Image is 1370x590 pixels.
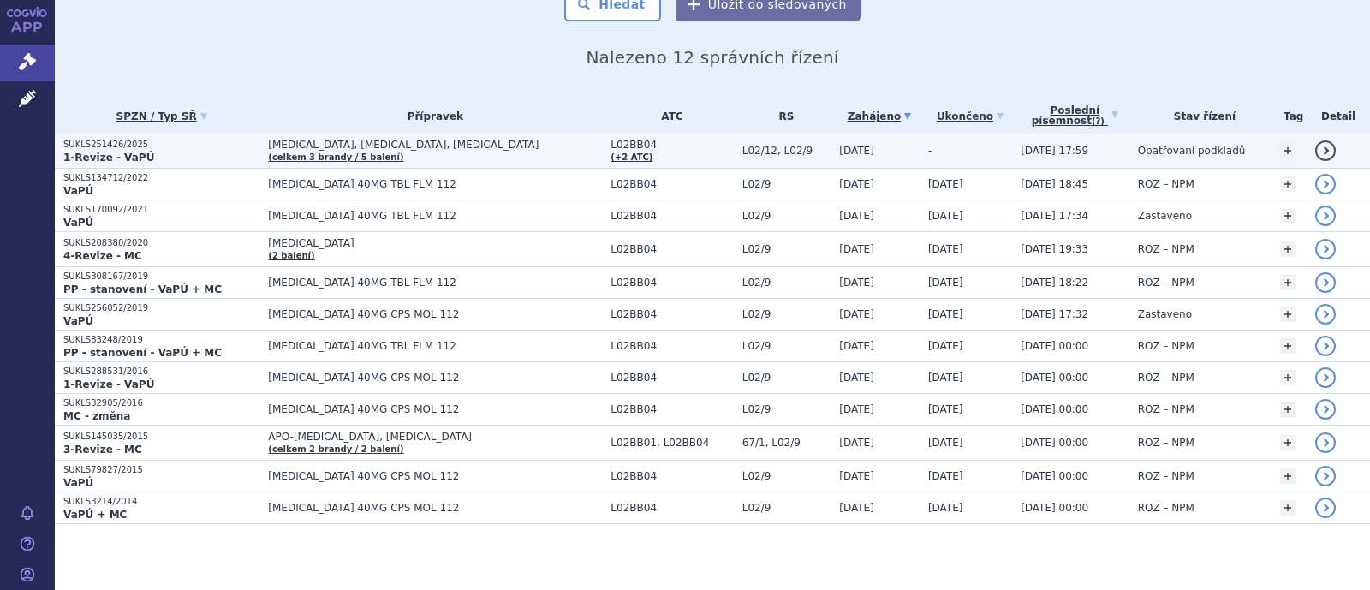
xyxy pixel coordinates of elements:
p: SUKLS145035/2015 [63,431,259,443]
a: detail [1315,304,1336,325]
span: [DATE] [839,277,874,289]
span: [DATE] 00:00 [1021,340,1088,352]
span: [DATE] [839,502,874,514]
span: [DATE] 00:00 [1021,470,1088,482]
span: [DATE] [928,502,963,514]
a: detail [1315,336,1336,356]
a: detail [1315,140,1336,161]
strong: VaPÚ + MC [63,509,127,521]
span: APO-[MEDICAL_DATA], [MEDICAL_DATA] [268,431,602,443]
span: [DATE] [839,340,874,352]
span: L02BB04 [611,178,733,190]
span: L02BB01, L02BB04 [611,437,733,449]
strong: 1-Revize - VaPÚ [63,378,154,390]
span: [DATE] 00:00 [1021,437,1088,449]
a: SPZN / Typ SŘ [63,104,259,128]
span: L02/9 [742,403,831,415]
span: [DATE] [839,145,874,157]
span: [DATE] [928,372,963,384]
span: [MEDICAL_DATA] 40MG CPS MOL 112 [268,308,602,320]
span: [DATE] [928,437,963,449]
span: L02/9 [742,243,831,255]
span: [MEDICAL_DATA] 40MG TBL FLM 112 [268,210,602,222]
span: [DATE] 17:34 [1021,210,1088,222]
strong: MC - změna [63,410,130,422]
a: Poslednípísemnost(?) [1021,98,1129,134]
span: L02BB04 [611,372,733,384]
span: Nalezeno 12 správních řízení [586,47,838,68]
strong: VaPÚ [63,477,93,489]
span: [DATE] 00:00 [1021,403,1088,415]
a: + [1280,500,1296,516]
span: [MEDICAL_DATA] 40MG CPS MOL 112 [268,502,602,514]
span: [MEDICAL_DATA] 40MG CPS MOL 112 [268,470,602,482]
span: [DATE] 17:32 [1021,308,1088,320]
span: L02BB04 [611,210,733,222]
th: Stav řízení [1129,98,1272,134]
th: Tag [1272,98,1307,134]
p: SUKLS251426/2025 [63,139,259,151]
span: L02BB04 [611,243,733,255]
span: [DATE] [928,178,963,190]
a: + [1280,143,1296,158]
span: [DATE] [928,403,963,415]
th: ATC [602,98,733,134]
span: ROZ – NPM [1138,277,1194,289]
span: [DATE] 17:59 [1021,145,1088,157]
span: ROZ – NPM [1138,470,1194,482]
span: L02/9 [742,308,831,320]
span: L02/12, L02/9 [742,145,831,157]
a: + [1280,208,1296,223]
a: Zahájeno [839,104,920,128]
a: + [1280,338,1296,354]
span: L02/9 [742,210,831,222]
span: [MEDICAL_DATA] 40MG TBL FLM 112 [268,277,602,289]
a: (+2 ATC) [611,152,652,162]
span: L02/9 [742,470,831,482]
span: [DATE] [928,308,963,320]
span: [DATE] [839,372,874,384]
a: detail [1315,399,1336,420]
span: ROZ – NPM [1138,340,1194,352]
span: [DATE] [839,470,874,482]
strong: PP - stanovení - VaPÚ + MC [63,283,222,295]
a: detail [1315,432,1336,453]
span: [DATE] 00:00 [1021,502,1088,514]
span: L02BB04 [611,403,733,415]
span: [DATE] [839,403,874,415]
span: - [928,145,932,157]
span: [DATE] 19:33 [1021,243,1088,255]
span: ROZ – NPM [1138,437,1194,449]
span: [DATE] [928,470,963,482]
a: + [1280,307,1296,322]
span: ROZ – NPM [1138,403,1194,415]
span: [DATE] [928,243,963,255]
p: SUKLS208380/2020 [63,237,259,249]
span: Zastaveno [1138,210,1192,222]
span: L02BB04 [611,340,733,352]
strong: 1-Revize - VaPÚ [63,152,154,164]
span: [DATE] 00:00 [1021,372,1088,384]
span: ROZ – NPM [1138,502,1194,514]
p: SUKLS170092/2021 [63,204,259,216]
span: [MEDICAL_DATA] [268,237,602,249]
p: SUKLS79827/2015 [63,464,259,476]
strong: VaPÚ [63,315,93,327]
a: + [1280,176,1296,192]
strong: 3-Revize - MC [63,444,142,456]
a: detail [1315,466,1336,486]
span: L02/9 [742,372,831,384]
span: L02BB04 [611,502,733,514]
p: SUKLS134712/2022 [63,172,259,184]
span: [MEDICAL_DATA] 40MG CPS MOL 112 [268,403,602,415]
p: SUKLS256052/2019 [63,302,259,314]
a: detail [1315,498,1336,518]
span: [DATE] [839,243,874,255]
strong: VaPÚ [63,217,93,229]
span: [DATE] [839,178,874,190]
a: + [1280,241,1296,257]
a: detail [1315,272,1336,293]
span: 67/1, L02/9 [742,437,831,449]
p: SUKLS83248/2019 [63,334,259,346]
span: Zastaveno [1138,308,1192,320]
